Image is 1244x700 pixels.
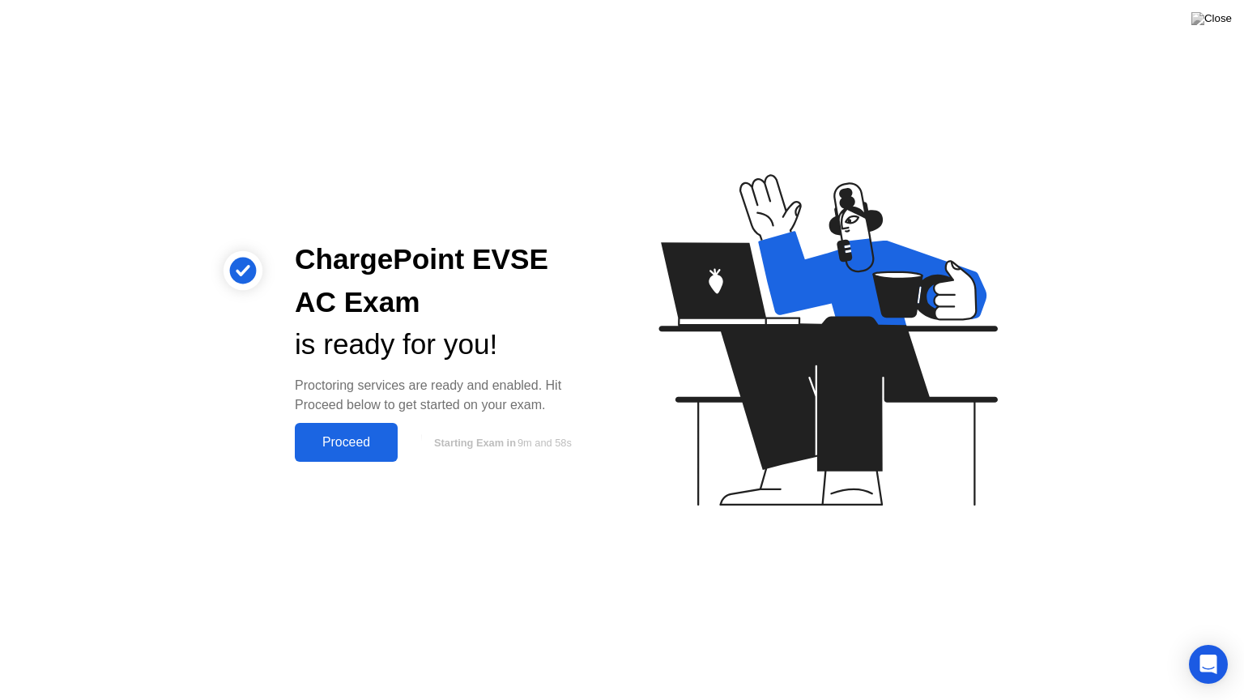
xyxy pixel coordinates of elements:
img: Close [1191,12,1232,25]
div: Open Intercom Messenger [1189,645,1228,684]
div: ChargePoint EVSE AC Exam [295,238,596,324]
div: is ready for you! [295,323,596,366]
button: Starting Exam in9m and 58s [406,427,596,458]
button: Proceed [295,423,398,462]
div: Proctoring services are ready and enabled. Hit Proceed below to get started on your exam. [295,376,596,415]
span: 9m and 58s [518,437,572,449]
div: Proceed [300,435,393,450]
